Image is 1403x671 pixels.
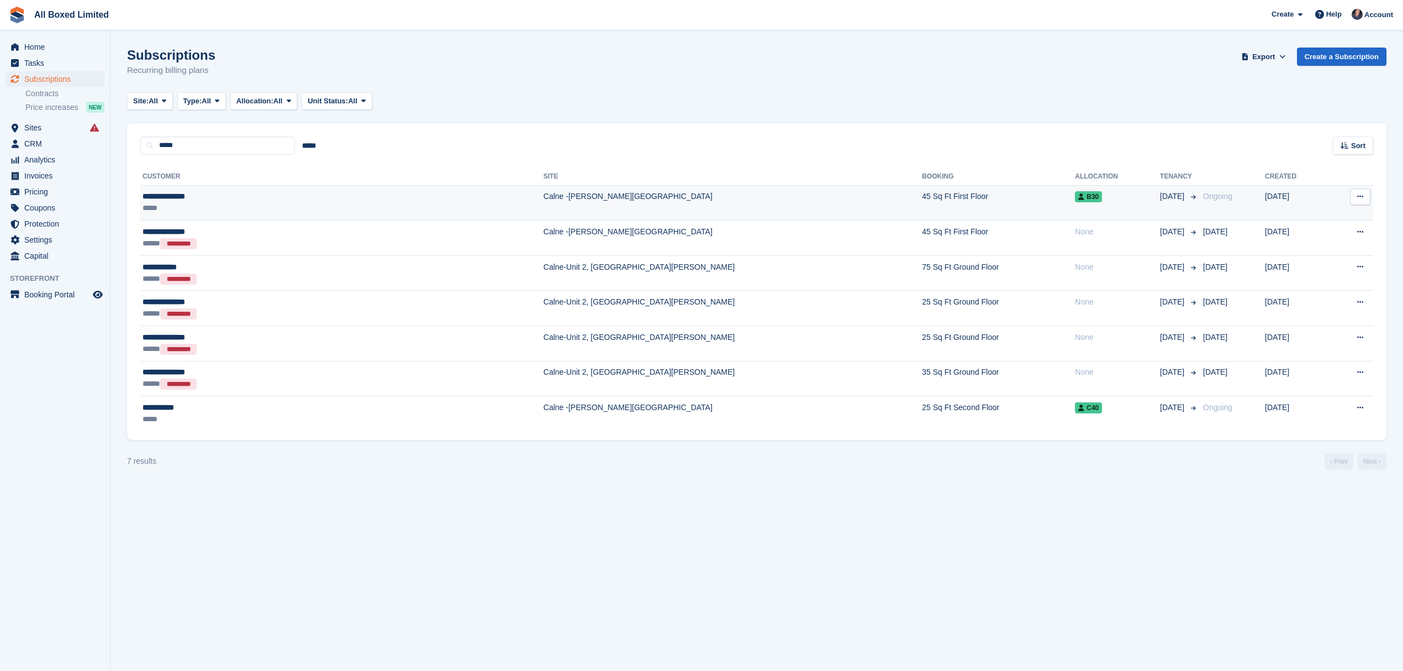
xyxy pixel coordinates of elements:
[922,255,1075,291] td: 75 Sq Ft Ground Floor
[24,152,91,167] span: Analytics
[230,92,298,111] button: Allocation: All
[1364,9,1393,20] span: Account
[302,92,372,111] button: Unit Status: All
[6,232,104,248] a: menu
[544,291,922,326] td: Calne-Unit 2, [GEOGRAPHIC_DATA][PERSON_NAME]
[1265,221,1327,256] td: [DATE]
[1160,402,1186,413] span: [DATE]
[1203,227,1227,236] span: [DATE]
[86,102,104,113] div: NEW
[1203,297,1227,306] span: [DATE]
[25,101,104,113] a: Price increases NEW
[273,96,283,107] span: All
[1326,9,1342,20] span: Help
[24,248,91,264] span: Capital
[24,120,91,135] span: Sites
[177,92,226,111] button: Type: All
[922,221,1075,256] td: 45 Sq Ft First Floor
[1075,261,1160,273] div: None
[1160,191,1186,202] span: [DATE]
[1075,332,1160,343] div: None
[1265,326,1327,361] td: [DATE]
[24,55,91,71] span: Tasks
[544,255,922,291] td: Calne-Unit 2, [GEOGRAPHIC_DATA][PERSON_NAME]
[1203,192,1232,201] span: Ongoing
[1240,48,1288,66] button: Export
[6,200,104,216] a: menu
[1075,402,1102,413] span: C40
[24,287,91,302] span: Booking Portal
[127,92,173,111] button: Site: All
[1351,140,1365,151] span: Sort
[24,216,91,232] span: Protection
[1075,168,1160,186] th: Allocation
[1075,296,1160,308] div: None
[24,200,91,216] span: Coupons
[10,273,110,284] span: Storefront
[1265,396,1327,431] td: [DATE]
[544,221,922,256] td: Calne -[PERSON_NAME][GEOGRAPHIC_DATA]
[1203,333,1227,342] span: [DATE]
[1203,368,1227,376] span: [DATE]
[1265,255,1327,291] td: [DATE]
[1160,332,1186,343] span: [DATE]
[1265,291,1327,326] td: [DATE]
[1160,261,1186,273] span: [DATE]
[91,288,104,301] a: Preview store
[9,7,25,23] img: stora-icon-8386f47178a22dfd0bd8f6a31ec36ba5ce8667c1dd55bd0f319d3a0aa187defe.svg
[24,136,91,151] span: CRM
[544,396,922,431] td: Calne -[PERSON_NAME][GEOGRAPHIC_DATA]
[1325,453,1353,470] a: Previous
[1322,453,1389,470] nav: Page
[1160,226,1186,238] span: [DATE]
[25,88,104,99] a: Contracts
[348,96,357,107] span: All
[922,168,1075,186] th: Booking
[1265,361,1327,396] td: [DATE]
[6,248,104,264] a: menu
[6,287,104,302] a: menu
[6,71,104,87] a: menu
[6,152,104,167] a: menu
[6,216,104,232] a: menu
[127,48,215,62] h1: Subscriptions
[127,455,156,467] div: 7 results
[24,39,91,55] span: Home
[1075,191,1102,202] span: B30
[90,123,99,132] i: Smart entry sync failures have occurred
[6,39,104,55] a: menu
[1203,403,1232,412] span: Ongoing
[1160,296,1186,308] span: [DATE]
[24,168,91,184] span: Invoices
[202,96,211,107] span: All
[127,64,215,77] p: Recurring billing plans
[1075,226,1160,238] div: None
[544,168,922,186] th: Site
[1252,51,1275,62] span: Export
[544,361,922,396] td: Calne-Unit 2, [GEOGRAPHIC_DATA][PERSON_NAME]
[1160,366,1186,378] span: [DATE]
[24,71,91,87] span: Subscriptions
[1358,453,1386,470] a: Next
[308,96,348,107] span: Unit Status:
[1160,168,1199,186] th: Tenancy
[1265,185,1327,221] td: [DATE]
[922,291,1075,326] td: 25 Sq Ft Ground Floor
[183,96,202,107] span: Type:
[1075,366,1160,378] div: None
[236,96,273,107] span: Allocation:
[24,232,91,248] span: Settings
[30,6,113,24] a: All Boxed Limited
[1352,9,1363,20] img: Dan Goss
[922,361,1075,396] td: 35 Sq Ft Ground Floor
[922,326,1075,361] td: 25 Sq Ft Ground Floor
[1272,9,1294,20] span: Create
[140,168,544,186] th: Customer
[6,168,104,184] a: menu
[6,55,104,71] a: menu
[544,326,922,361] td: Calne-Unit 2, [GEOGRAPHIC_DATA][PERSON_NAME]
[6,120,104,135] a: menu
[6,184,104,200] a: menu
[149,96,158,107] span: All
[133,96,149,107] span: Site:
